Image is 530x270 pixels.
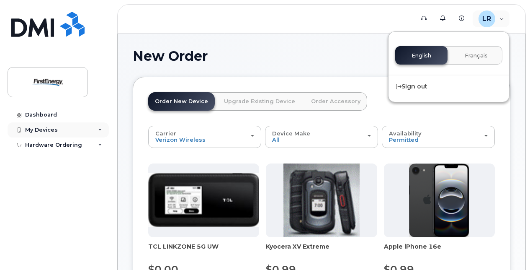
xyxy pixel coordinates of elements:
div: Kyocera XV Extreme [266,242,377,259]
img: iphone16e.png [409,164,469,237]
span: Permitted [389,136,419,143]
span: Carrier [155,130,176,137]
div: Sign out [388,79,509,94]
img: xvextreme.gif [283,164,359,237]
div: TCL LINKZONE 5G UW [148,242,259,259]
iframe: Messenger Launcher [494,234,524,264]
button: Availability Permitted [382,126,495,148]
span: Device Make [272,130,310,137]
a: Order Accessory [304,92,367,111]
h1: New Order [133,49,510,63]
span: All [272,136,280,143]
button: Device Make All [265,126,378,148]
span: Verizon Wireless [155,136,206,143]
button: Carrier Verizon Wireless [148,126,261,148]
div: Apple iPhone 16e [384,242,495,259]
span: Français [465,52,488,59]
span: Availability [389,130,422,137]
a: Upgrade Existing Device [217,92,302,111]
img: linkzone5g.png [148,173,259,227]
a: Order New Device [148,92,215,111]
